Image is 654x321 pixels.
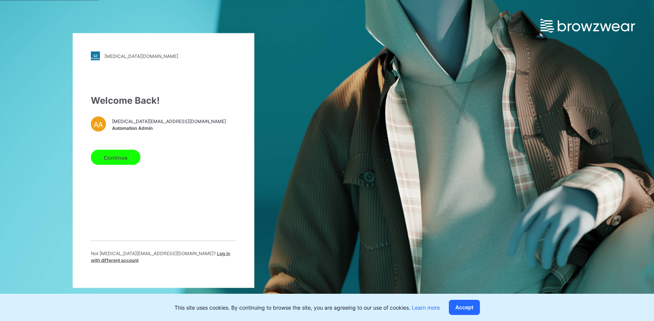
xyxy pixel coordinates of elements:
[91,150,140,165] button: Continue
[91,117,106,132] div: AA
[412,304,440,311] a: Learn more
[449,300,480,315] button: Accept
[540,19,635,33] img: browzwear-logo.e42bd6dac1945053ebaf764b6aa21510.svg
[112,125,226,131] span: Automation Admin
[174,304,440,312] p: This site uses cookies. By continuing to browse the site, you are agreeing to our use of cookies.
[104,53,178,59] div: [MEDICAL_DATA][DOMAIN_NAME]
[112,118,226,125] span: [MEDICAL_DATA][EMAIL_ADDRESS][DOMAIN_NAME]
[91,250,236,264] p: Not [MEDICAL_DATA][EMAIL_ADDRESS][DOMAIN_NAME] ?
[91,94,236,108] div: Welcome Back!
[91,51,236,61] a: [MEDICAL_DATA][DOMAIN_NAME]
[91,51,100,61] img: stylezone-logo.562084cfcfab977791bfbf7441f1a819.svg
